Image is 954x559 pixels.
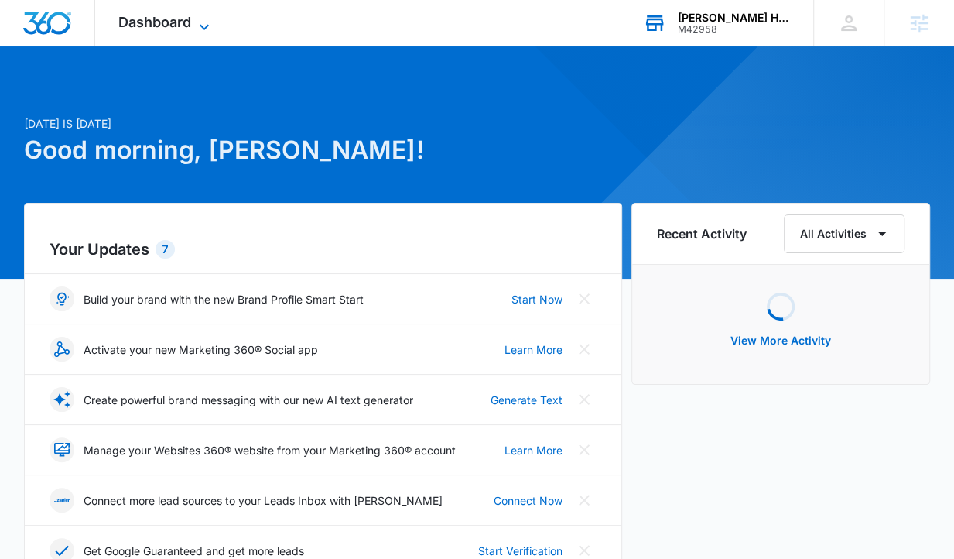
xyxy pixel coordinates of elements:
[491,392,562,408] a: Generate Text
[84,543,304,559] p: Get Google Guaranteed and get more leads
[84,341,318,358] p: Activate your new Marketing 360® Social app
[678,12,791,24] div: account name
[84,442,456,458] p: Manage your Websites 360® website from your Marketing 360® account
[572,488,597,513] button: Close
[84,492,443,509] p: Connect more lead sources to your Leads Inbox with [PERSON_NAME]
[84,291,364,307] p: Build your brand with the new Brand Profile Smart Start
[511,291,562,307] a: Start Now
[494,492,562,509] a: Connect Now
[118,14,191,30] span: Dashboard
[657,225,747,243] h6: Recent Activity
[572,337,597,362] button: Close
[572,387,597,412] button: Close
[504,442,562,458] a: Learn More
[50,238,597,261] h2: Your Updates
[24,132,622,169] h1: Good morning, [PERSON_NAME]!
[84,392,413,408] p: Create powerful brand messaging with our new AI text generator
[478,543,562,559] a: Start Verification
[24,115,622,132] p: [DATE] is [DATE]
[504,341,562,358] a: Learn More
[678,24,791,35] div: account id
[572,286,597,311] button: Close
[156,240,175,259] div: 7
[784,214,904,253] button: All Activities
[715,322,846,359] button: View More Activity
[572,437,597,462] button: Close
